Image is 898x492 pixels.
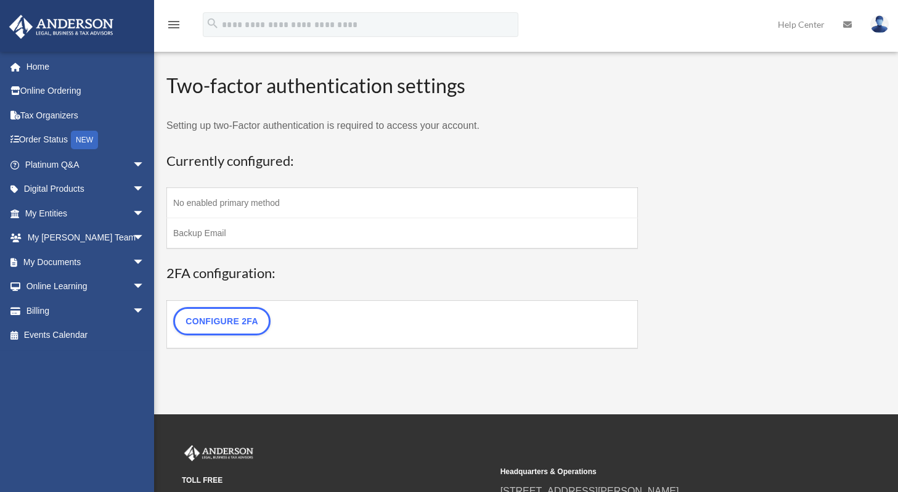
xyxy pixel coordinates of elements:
[133,226,157,251] span: arrow_drop_down
[133,298,157,324] span: arrow_drop_down
[9,201,163,226] a: My Entitiesarrow_drop_down
[9,298,163,323] a: Billingarrow_drop_down
[166,22,181,32] a: menu
[133,177,157,202] span: arrow_drop_down
[133,274,157,300] span: arrow_drop_down
[9,323,163,348] a: Events Calendar
[500,465,810,478] small: Headquarters & Operations
[133,152,157,178] span: arrow_drop_down
[167,218,638,249] td: Backup Email
[6,15,117,39] img: Anderson Advisors Platinum Portal
[9,250,163,274] a: My Documentsarrow_drop_down
[182,445,256,461] img: Anderson Advisors Platinum Portal
[9,103,163,128] a: Tax Organizers
[182,474,492,487] small: TOLL FREE
[9,274,163,299] a: Online Learningarrow_drop_down
[71,131,98,149] div: NEW
[9,54,163,79] a: Home
[9,128,163,153] a: Order StatusNEW
[9,226,163,250] a: My [PERSON_NAME] Teamarrow_drop_down
[166,152,638,171] h3: Currently configured:
[133,201,157,226] span: arrow_drop_down
[9,152,163,177] a: Platinum Q&Aarrow_drop_down
[166,72,638,100] h2: Two-factor authentication settings
[9,79,163,104] a: Online Ordering
[173,307,271,335] a: Configure 2FA
[133,250,157,275] span: arrow_drop_down
[870,15,889,33] img: User Pic
[166,117,638,134] p: Setting up two-Factor authentication is required to access your account.
[9,177,163,202] a: Digital Productsarrow_drop_down
[166,264,638,283] h3: 2FA configuration:
[166,17,181,32] i: menu
[167,188,638,218] td: No enabled primary method
[206,17,219,30] i: search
